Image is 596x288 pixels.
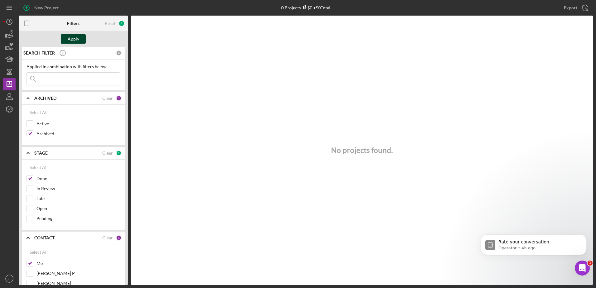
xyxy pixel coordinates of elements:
button: Select All [26,161,51,174]
label: Active [36,121,120,127]
iframe: Intercom notifications message [471,221,596,271]
button: go back [4,2,16,14]
button: Gif picker [20,199,25,204]
div: Clear [102,235,113,240]
div: $0 [301,5,312,10]
div: If we have to deny an application for an "other" reason not listed, we could add the reasoning in... [22,58,120,84]
div: If we have to deny an application for an "other" reason not listed, we could add the reasoning in... [27,62,115,80]
div: [DATE] [5,175,120,183]
div: Close [109,2,121,14]
p: The team can also help [30,8,78,14]
div: Select All [30,106,48,119]
textarea: Message… [5,186,119,197]
button: Emoji picker [10,199,15,204]
div: Noted, thank you for the additional insight! For now, you could add more custom turndown reasons ... [5,89,102,170]
button: Select All [26,106,51,119]
button: Start recording [40,199,45,204]
b: SEARCH FILTER [23,50,55,55]
button: Upload attachment [30,199,35,204]
label: [PERSON_NAME] [36,280,120,286]
div: Export [564,2,577,14]
button: Home [98,2,109,14]
div: Help [PERSON_NAME] understand how they’re doing: [5,183,102,203]
div: 1 [116,95,122,101]
label: [PERSON_NAME] P [36,270,120,276]
h3: No projects found. [331,146,393,155]
label: Late [36,195,120,202]
label: Me [36,260,120,266]
img: Profile image for Operator [18,3,28,13]
span: 1 [588,261,593,266]
div: Noted, thank you for the additional insight! For now, you could add more custom turndown reasons ... [10,93,97,166]
div: 1 [116,150,122,156]
iframe: Intercom live chat [575,261,590,276]
button: New Project [19,2,65,14]
div: Jazmin says… [5,58,120,89]
b: CONTACT [34,235,55,240]
div: Clear [102,96,113,101]
button: Apply [61,34,86,44]
div: Apply [68,34,79,44]
label: Pending [36,215,120,222]
div: 1 [116,235,122,241]
div: Select All [30,246,48,258]
b: STAGE [34,151,48,156]
h1: Operator [30,3,52,8]
div: I will also share this feedback with our product team, could you tell me a bit more why this is i... [10,31,97,50]
label: Open [36,205,120,212]
div: I will also share this feedback with our product team, could you tell me a bit more why this is i... [5,27,102,53]
button: Select All [26,246,51,258]
div: Operator says… [5,183,120,204]
div: Select All [30,161,48,174]
div: Applied in combination with filters below [26,64,120,69]
label: Archived [36,131,120,137]
label: Done [36,175,120,182]
b: ARCHIVED [34,96,56,101]
b: Filters [67,21,79,26]
button: JT [3,272,16,285]
div: Jazmin says… [5,9,120,27]
button: Send a message… [107,197,117,207]
div: 0 Projects • $0 Total [281,5,330,10]
text: JT [8,277,11,281]
div: Christina says… [5,27,120,58]
label: In Review [36,185,120,192]
div: Reset [105,21,115,26]
div: Christina says… [5,89,120,175]
div: Clear [102,151,113,156]
div: New Project [34,2,59,14]
div: 3 [118,20,125,26]
div: 0 [116,50,122,56]
button: Export [558,2,593,14]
